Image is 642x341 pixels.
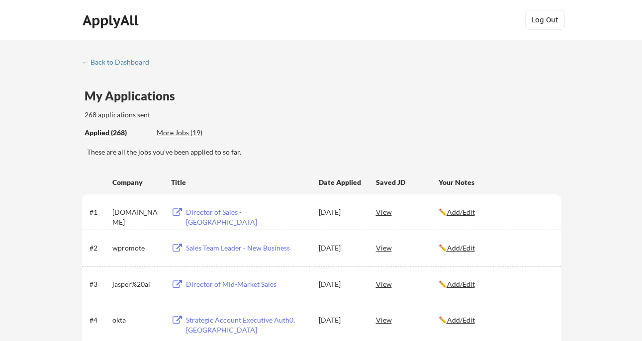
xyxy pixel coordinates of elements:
u: Add/Edit [447,280,475,288]
div: Strategic Account Executive Auth0, [GEOGRAPHIC_DATA] [186,315,309,335]
div: Sales Team Leader - New Business [186,243,309,253]
u: Add/Edit [447,244,475,252]
div: #1 [90,207,109,217]
div: [DATE] [319,243,363,253]
div: These are all the jobs you've been applied to so far. [87,147,561,157]
div: Company [112,177,162,187]
div: 268 applications sent [85,110,277,120]
div: View [376,239,439,256]
div: [DATE] [319,279,363,289]
div: Date Applied [319,177,363,187]
div: View [376,203,439,221]
a: ← Back to Dashboard [82,58,157,68]
div: [DATE] [319,315,363,325]
u: Add/Edit [447,208,475,216]
div: [DATE] [319,207,363,217]
div: jasper%20ai [112,279,162,289]
div: [DOMAIN_NAME] [112,207,162,227]
div: wpromote [112,243,162,253]
div: #4 [90,315,109,325]
div: ← Back to Dashboard [82,59,157,66]
div: ApplyAll [83,12,141,29]
div: ✏️ [439,207,552,217]
div: These are all the jobs you've been applied to so far. [85,128,149,138]
div: These are job applications we think you'd be a good fit for, but couldn't apply you to automatica... [157,128,230,138]
div: Applied (268) [85,128,149,138]
u: Add/Edit [447,316,475,324]
div: #2 [90,243,109,253]
div: View [376,275,439,293]
div: ✏️ [439,279,552,289]
div: More Jobs (19) [157,128,230,138]
div: Your Notes [439,177,552,187]
div: okta [112,315,162,325]
div: Saved JD [376,173,439,191]
button: Log Out [525,10,565,30]
div: ✏️ [439,315,552,325]
div: Director of Sales - [GEOGRAPHIC_DATA] [186,207,309,227]
div: Director of Mid-Market Sales [186,279,309,289]
div: Title [171,177,309,187]
div: View [376,311,439,329]
div: ✏️ [439,243,552,253]
div: My Applications [85,90,183,102]
div: #3 [90,279,109,289]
